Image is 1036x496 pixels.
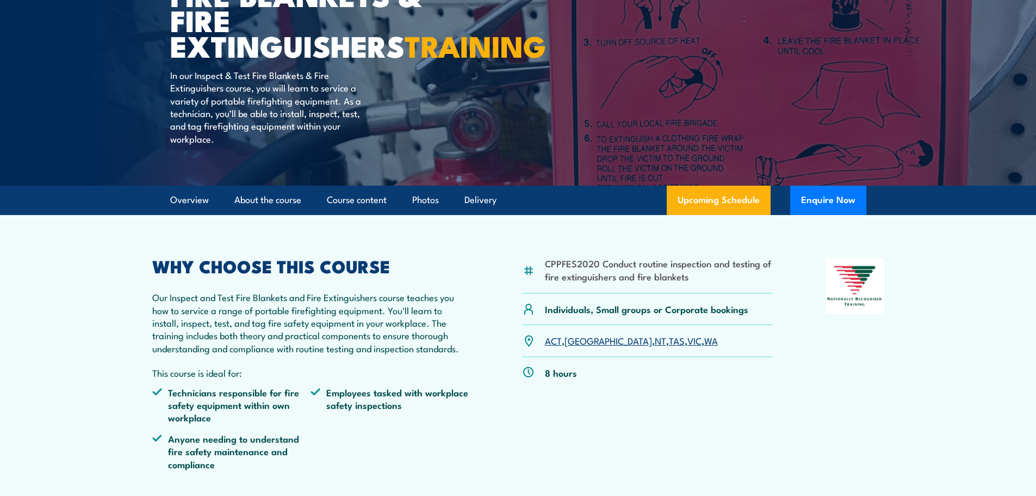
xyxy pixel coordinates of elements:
a: WA [704,334,718,347]
p: This course is ideal for: [152,366,470,379]
h2: WHY CHOOSE THIS COURSE [152,258,470,273]
a: Photos [412,186,439,215]
button: Enquire Now [790,186,866,215]
p: Our Inspect and Test Fire Blankets and Fire Extinguishers course teaches you how to service a ran... [152,291,470,354]
img: Nationally Recognised Training logo. [826,258,884,314]
a: VIC [687,334,702,347]
li: Employees tasked with workplace safety inspections [311,386,469,424]
a: ACT [545,334,562,347]
a: About the course [234,186,301,215]
li: Anyone needing to understand fire safety maintenance and compliance [152,432,311,470]
li: CPPFES2020 Conduct routine inspection and testing of fire extinguishers and fire blankets [545,257,773,283]
strong: TRAINING [405,22,546,68]
p: , , , , , [545,334,718,347]
a: [GEOGRAPHIC_DATA] [564,334,652,347]
a: NT [655,334,666,347]
a: Upcoming Schedule [667,186,771,215]
p: In our Inspect & Test Fire Blankets & Fire Extinguishers course, you will learn to service a vari... [170,69,369,145]
p: 8 hours [545,366,577,379]
a: Delivery [464,186,497,215]
a: Overview [170,186,209,215]
a: Course content [327,186,387,215]
p: Individuals, Small groups or Corporate bookings [545,303,748,315]
li: Technicians responsible for fire safety equipment within own workplace [152,386,311,424]
a: TAS [669,334,685,347]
